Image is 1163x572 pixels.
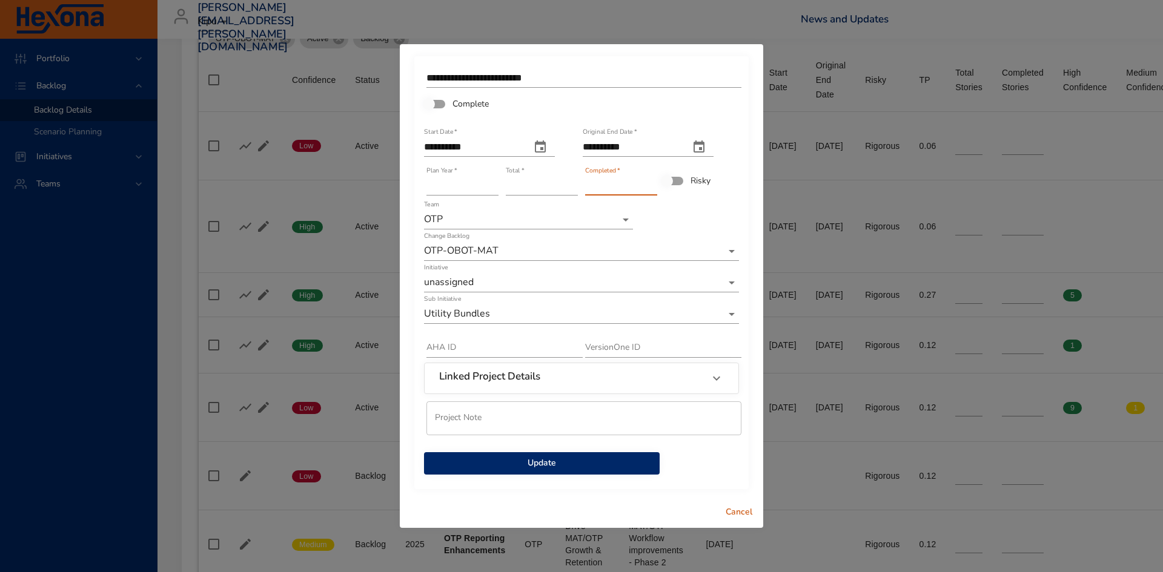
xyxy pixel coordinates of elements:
[424,295,461,302] label: Sub Initiative
[684,133,714,162] button: original end date
[506,167,524,174] label: Total
[585,167,620,174] label: Completed
[424,264,448,271] label: Initiative
[424,242,739,261] div: OTP-OBOT-MAT
[424,452,660,475] button: Update
[425,363,738,393] div: Linked Project Details
[424,304,739,324] div: Utility Bundles
[724,505,754,520] span: Cancel
[424,128,457,135] label: Start Date
[720,501,758,524] button: Cancel
[424,210,633,229] div: OTP
[426,167,457,174] label: Plan Year
[424,232,469,239] label: Change Backlog
[452,97,489,110] span: Complete
[526,133,555,162] button: start date
[691,174,711,187] span: Risky
[583,128,637,135] label: Original End Date
[434,456,650,471] span: Update
[439,370,540,383] h6: Linked Project Details
[424,273,739,292] div: unassigned
[424,201,439,208] label: Team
